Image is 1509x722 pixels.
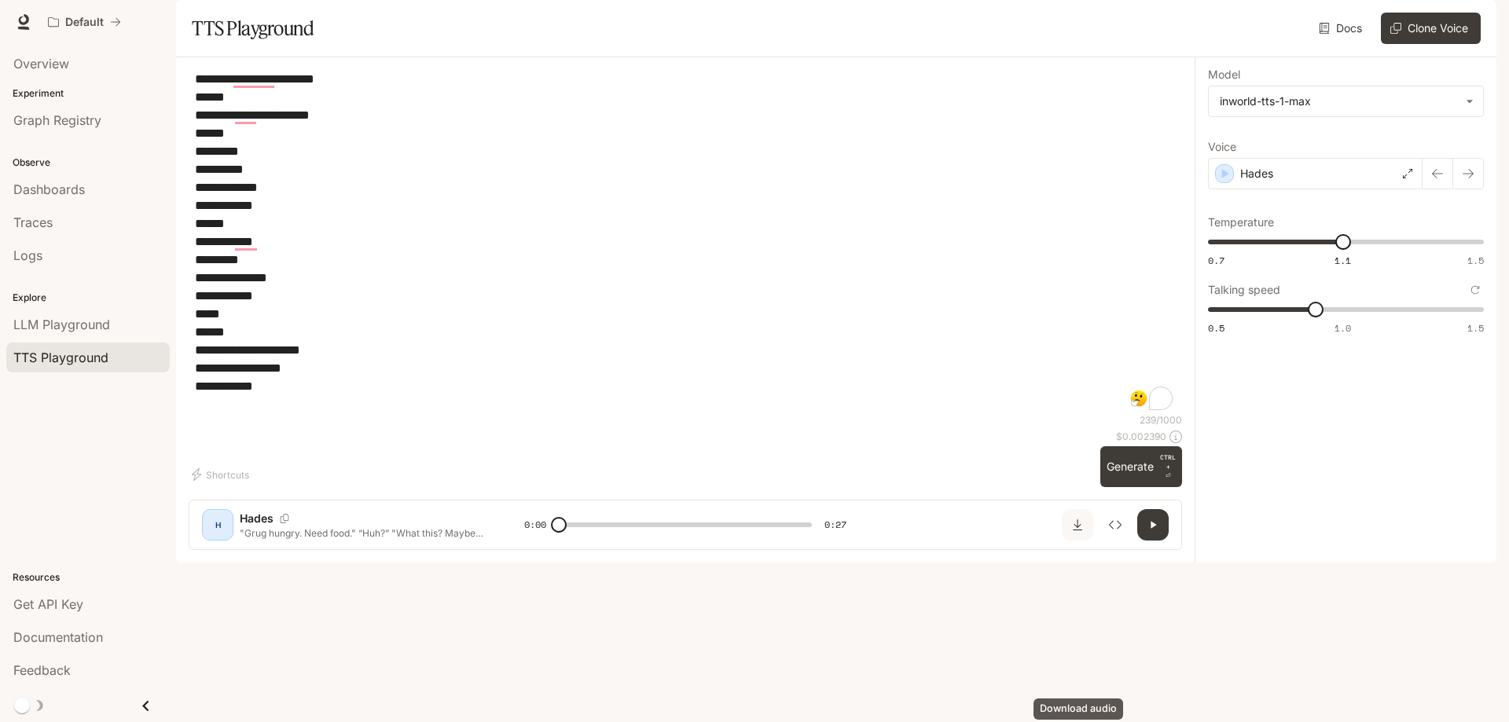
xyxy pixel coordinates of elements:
span: 1.5 [1467,321,1484,335]
textarea: To enrich screen reader interactions, please activate Accessibility in Grammarly extension settings [195,70,1176,413]
button: Clone Voice [1381,13,1481,44]
button: Inspect [1100,509,1131,541]
p: Temperature [1208,217,1274,228]
p: $ 0.002390 [1116,430,1166,443]
p: 239 / 1000 [1140,413,1182,427]
p: Talking speed [1208,284,1280,295]
span: 0:27 [824,517,846,533]
button: Copy Voice ID [274,514,296,523]
div: Download audio [1034,698,1123,720]
span: 0.5 [1208,321,1224,335]
p: CTRL + [1160,453,1176,471]
span: 1.1 [1335,254,1351,267]
p: "Grug hungry. Need food." “Huh?” "What this? Maybe good?" “Hmm…” “Sticky…” “Ooooooh…” “Mmm! Sweet... [240,526,486,540]
button: Reset to default [1467,281,1484,299]
h1: TTS Playground [192,13,314,44]
div: inworld-tts-1-max [1220,93,1458,109]
button: Shortcuts [189,462,255,487]
a: Docs [1316,13,1368,44]
span: 0.7 [1208,254,1224,267]
button: GenerateCTRL +⏎ [1100,446,1182,487]
span: 1.0 [1335,321,1351,335]
p: Hades [1240,166,1273,181]
p: Default [65,16,104,29]
span: 0:00 [524,517,546,533]
p: ⏎ [1160,453,1176,481]
p: Hades [240,511,274,526]
p: Model [1208,69,1240,80]
div: H [205,512,230,537]
p: Voice [1208,141,1236,152]
div: inworld-tts-1-max [1209,86,1483,116]
button: Download audio [1062,509,1093,541]
button: All workspaces [41,6,128,38]
span: 1.5 [1467,254,1484,267]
